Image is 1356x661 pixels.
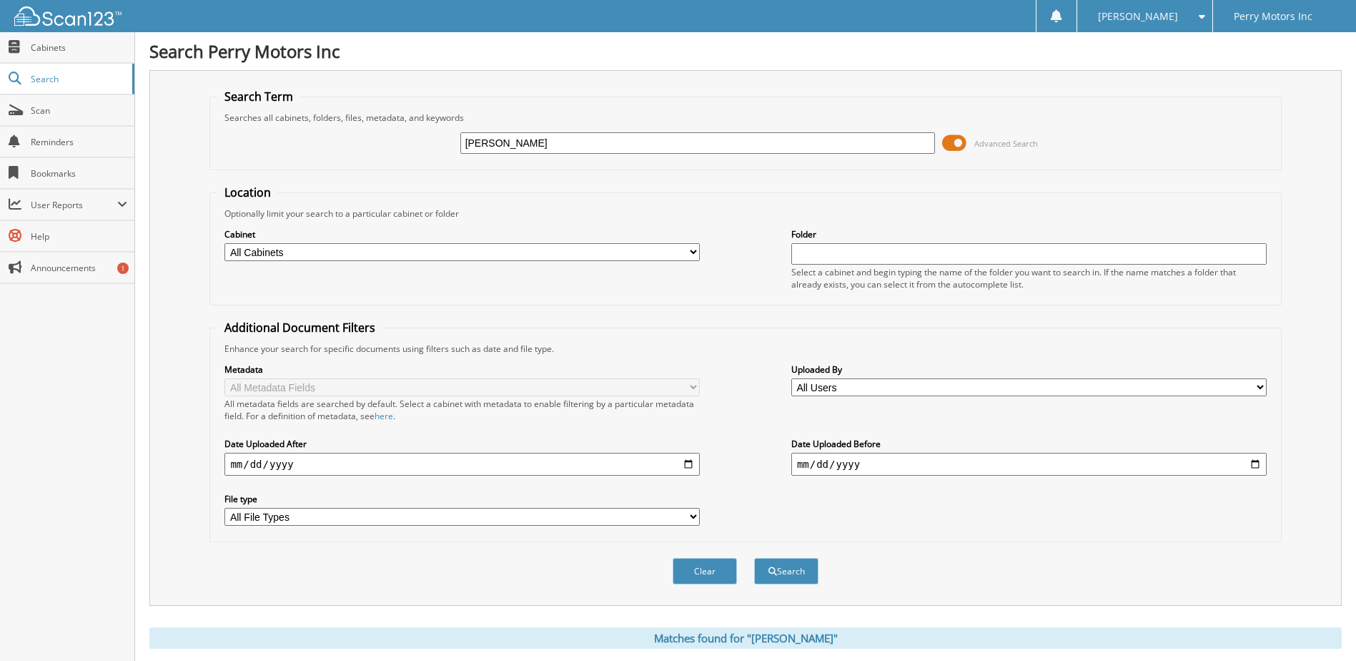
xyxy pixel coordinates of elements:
[31,136,127,148] span: Reminders
[31,199,117,211] span: User Reports
[673,558,737,584] button: Clear
[791,266,1267,290] div: Select a cabinet and begin typing the name of the folder you want to search in. If the name match...
[31,167,127,180] span: Bookmarks
[31,262,127,274] span: Announcements
[217,207,1273,220] div: Optionally limit your search to a particular cabinet or folder
[14,6,122,26] img: scan123-logo-white.svg
[791,228,1267,240] label: Folder
[375,410,393,422] a: here
[149,39,1342,63] h1: Search Perry Motors Inc
[149,627,1342,649] div: Matches found for "[PERSON_NAME]"
[224,363,700,376] label: Metadata
[31,104,127,117] span: Scan
[217,185,278,200] legend: Location
[117,263,129,274] div: 1
[31,230,127,243] span: Help
[224,493,700,505] label: File type
[1234,12,1312,21] span: Perry Motors Inc
[31,41,127,54] span: Cabinets
[224,228,700,240] label: Cabinet
[1098,12,1178,21] span: [PERSON_NAME]
[754,558,818,584] button: Search
[217,320,382,336] legend: Additional Document Filters
[224,398,700,422] div: All metadata fields are searched by default. Select a cabinet with metadata to enable filtering b...
[217,112,1273,124] div: Searches all cabinets, folders, files, metadata, and keywords
[31,73,125,85] span: Search
[224,453,700,476] input: start
[791,438,1267,450] label: Date Uploaded Before
[974,138,1038,149] span: Advanced Search
[791,363,1267,376] label: Uploaded By
[217,89,300,104] legend: Search Term
[217,343,1273,355] div: Enhance your search for specific documents using filters such as date and file type.
[791,453,1267,476] input: end
[224,438,700,450] label: Date Uploaded After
